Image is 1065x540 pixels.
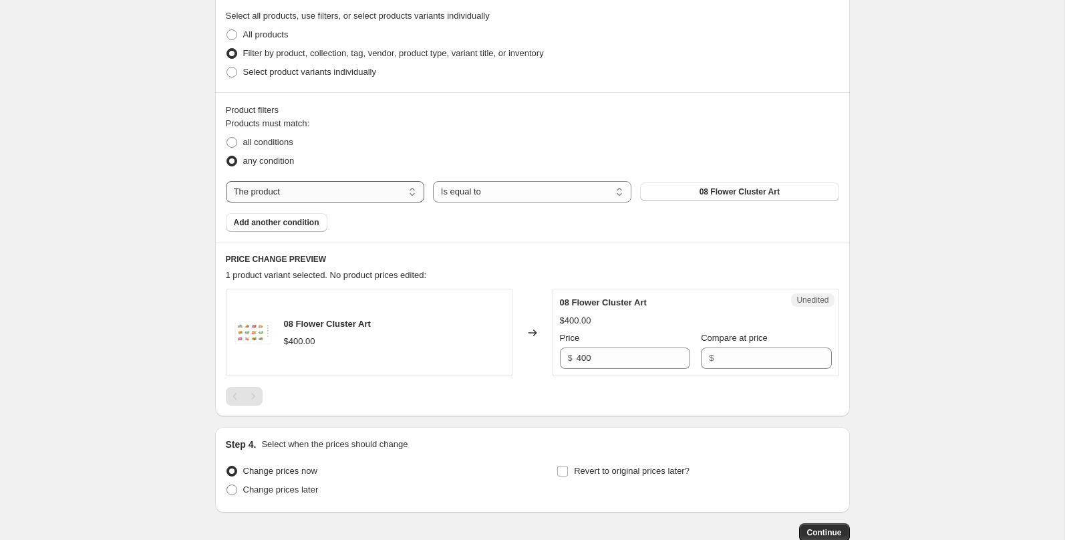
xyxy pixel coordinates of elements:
[226,438,257,451] h2: Step 4.
[709,353,714,363] span: $
[226,254,839,265] h6: PRICE CHANGE PREVIEW
[226,270,427,280] span: 1 product variant selected. No product prices edited:
[560,297,647,307] span: 08 Flower Cluster Art
[243,485,319,495] span: Change prices later
[568,353,573,363] span: $
[226,118,310,128] span: Products must match:
[640,182,839,201] button: 08 Flower Cluster Art
[807,527,842,538] span: Continue
[234,217,319,228] span: Add another condition
[700,186,780,197] span: 08 Flower Cluster Art
[243,48,544,58] span: Filter by product, collection, tag, vendor, product type, variant title, or inventory
[701,333,768,343] span: Compare at price
[796,295,828,305] span: Unedited
[226,213,327,232] button: Add another condition
[243,466,317,476] span: Change prices now
[574,466,690,476] span: Revert to original prices later?
[560,315,591,325] span: $400.00
[261,438,408,451] p: Select when the prices should change
[243,137,293,147] span: all conditions
[560,333,580,343] span: Price
[284,336,315,346] span: $400.00
[226,387,263,406] nav: Pagination
[284,319,371,329] span: 08 Flower Cluster Art
[243,156,295,166] span: any condition
[233,313,273,353] img: 12-flowers_80x.jpg
[226,104,839,117] div: Product filters
[243,67,376,77] span: Select product variants individually
[226,11,490,21] span: Select all products, use filters, or select products variants individually
[243,29,289,39] span: All products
